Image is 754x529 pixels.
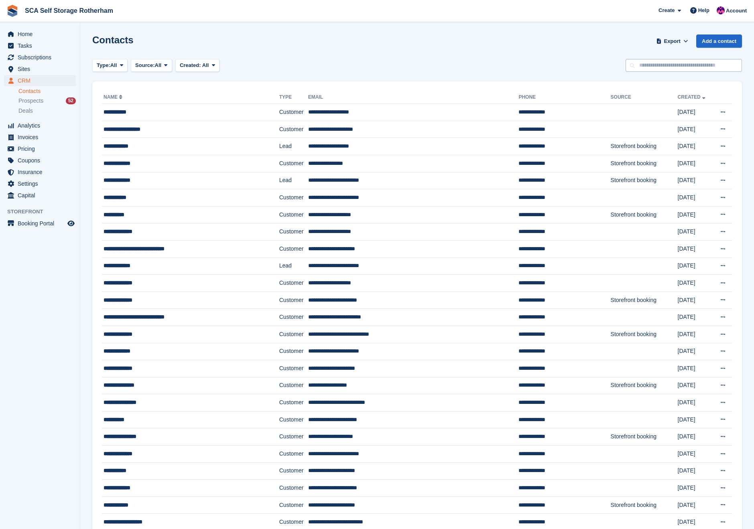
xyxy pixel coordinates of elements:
[18,75,66,86] span: CRM
[66,219,76,228] a: Preview store
[678,240,713,257] td: [DATE]
[678,428,713,446] td: [DATE]
[678,394,713,411] td: [DATE]
[279,394,308,411] td: Customer
[279,411,308,428] td: Customer
[678,360,713,377] td: [DATE]
[698,6,709,14] span: Help
[4,75,76,86] a: menu
[279,155,308,172] td: Customer
[18,143,66,154] span: Pricing
[678,121,713,138] td: [DATE]
[611,497,678,514] td: Storefront booking
[131,59,172,72] button: Source: All
[4,28,76,40] a: menu
[279,138,308,155] td: Lead
[18,97,43,105] span: Prospects
[4,143,76,154] a: menu
[279,326,308,343] td: Customer
[611,155,678,172] td: Storefront booking
[678,411,713,428] td: [DATE]
[279,206,308,223] td: Customer
[279,462,308,480] td: Customer
[175,59,219,72] button: Created: All
[678,189,713,207] td: [DATE]
[66,97,76,104] div: 52
[678,326,713,343] td: [DATE]
[4,218,76,229] a: menu
[678,155,713,172] td: [DATE]
[678,309,713,326] td: [DATE]
[4,132,76,143] a: menu
[678,292,713,309] td: [DATE]
[678,343,713,360] td: [DATE]
[611,138,678,155] td: Storefront booking
[279,309,308,326] td: Customer
[18,52,66,63] span: Subscriptions
[678,497,713,514] td: [DATE]
[279,377,308,394] td: Customer
[611,292,678,309] td: Storefront booking
[18,132,66,143] span: Invoices
[279,172,308,189] td: Lead
[97,61,110,69] span: Type:
[4,40,76,51] a: menu
[155,61,162,69] span: All
[279,240,308,257] td: Customer
[4,166,76,178] a: menu
[18,107,76,115] a: Deals
[18,40,66,51] span: Tasks
[678,446,713,463] td: [DATE]
[279,497,308,514] td: Customer
[92,34,134,45] h1: Contacts
[279,428,308,446] td: Customer
[678,480,713,497] td: [DATE]
[726,7,747,15] span: Account
[678,206,713,223] td: [DATE]
[279,223,308,241] td: Customer
[611,428,678,446] td: Storefront booking
[611,377,678,394] td: Storefront booking
[518,91,610,104] th: Phone
[279,360,308,377] td: Customer
[4,63,76,75] a: menu
[18,120,66,131] span: Analytics
[654,34,690,48] button: Export
[110,61,117,69] span: All
[18,107,33,115] span: Deals
[18,190,66,201] span: Capital
[279,446,308,463] td: Customer
[678,138,713,155] td: [DATE]
[18,178,66,189] span: Settings
[18,97,76,105] a: Prospects 52
[135,61,154,69] span: Source:
[18,63,66,75] span: Sites
[4,178,76,189] a: menu
[18,155,66,166] span: Coupons
[678,94,707,100] a: Created
[678,275,713,292] td: [DATE]
[104,94,124,100] a: Name
[279,292,308,309] td: Customer
[4,190,76,201] a: menu
[678,104,713,121] td: [DATE]
[696,34,742,48] a: Add a contact
[611,91,678,104] th: Source
[279,275,308,292] td: Customer
[279,257,308,275] td: Lead
[611,172,678,189] td: Storefront booking
[180,62,201,68] span: Created:
[18,87,76,95] a: Contacts
[4,120,76,131] a: menu
[279,189,308,207] td: Customer
[7,208,80,216] span: Storefront
[658,6,675,14] span: Create
[279,104,308,121] td: Customer
[678,257,713,275] td: [DATE]
[4,52,76,63] a: menu
[678,377,713,394] td: [DATE]
[92,59,128,72] button: Type: All
[4,155,76,166] a: menu
[308,91,519,104] th: Email
[202,62,209,68] span: All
